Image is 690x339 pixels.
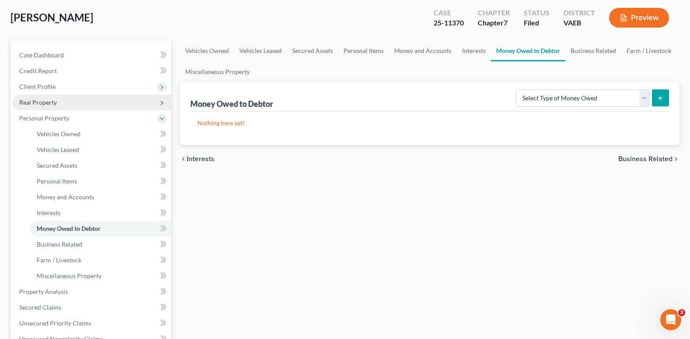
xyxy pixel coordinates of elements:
[678,309,685,316] span: 3
[504,18,508,27] span: 7
[19,319,91,327] span: Unsecured Priority Claims
[609,8,669,28] button: Preview
[37,130,81,138] span: Vehicles Owned
[37,209,60,216] span: Interests
[37,193,94,201] span: Money and Accounts
[11,11,93,24] span: [PERSON_NAME]
[19,304,61,311] span: Secured Claims
[564,8,595,18] div: District
[524,18,550,28] div: Filed
[12,284,171,300] a: Property Analysis
[524,8,550,18] div: Status
[12,47,171,63] a: Case Dashboard
[190,99,275,109] div: Money Owed to Debtor
[434,18,464,28] div: 25-11370
[19,288,68,295] span: Property Analysis
[180,155,187,162] i: chevron_left
[565,40,621,61] a: Business Related
[478,8,510,18] div: Chapter
[434,8,464,18] div: Case
[30,126,171,142] a: Vehicles Owned
[30,142,171,158] a: Vehicles Leased
[19,114,69,122] span: Personal Property
[457,40,491,61] a: Interests
[19,83,56,90] span: Client Profile
[37,177,77,185] span: Personal Items
[234,40,287,61] a: Vehicles Leased
[30,221,171,237] a: Money Owed to Debtor
[180,40,234,61] a: Vehicles Owned
[564,18,595,28] div: VAEB
[180,155,214,162] button: chevron_left Interests
[660,309,681,330] iframe: Intercom live chat
[180,61,255,82] a: Miscellaneous Property
[478,18,510,28] div: Chapter
[19,67,57,74] span: Credit Report
[30,189,171,205] a: Money and Accounts
[30,237,171,252] a: Business Related
[338,40,389,61] a: Personal Items
[672,155,679,162] i: chevron_right
[287,40,338,61] a: Secured Assets
[37,272,102,279] span: Miscellaneous Property
[37,146,79,153] span: Vehicles Leased
[30,252,171,268] a: Farm / Livestock
[389,40,457,61] a: Money and Accounts
[12,315,171,331] a: Unsecured Priority Claims
[30,268,171,284] a: Miscellaneous Property
[19,99,57,106] span: Real Property
[491,40,565,61] a: Money Owed to Debtor
[19,51,64,59] span: Case Dashboard
[618,155,679,162] button: Business Related chevron_right
[37,225,101,232] span: Money Owed to Debtor
[37,240,82,248] span: Business Related
[12,63,171,79] a: Credit Report
[12,300,171,315] a: Secured Claims
[621,40,676,61] a: Farm / Livestock
[187,155,214,162] span: Interests
[618,155,672,162] span: Business Related
[30,205,171,221] a: Interests
[30,173,171,189] a: Personal Items
[37,256,81,264] span: Farm / Livestock
[30,158,171,173] a: Secured Assets
[37,162,77,169] span: Secured Assets
[197,119,662,127] p: Nothing here yet!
